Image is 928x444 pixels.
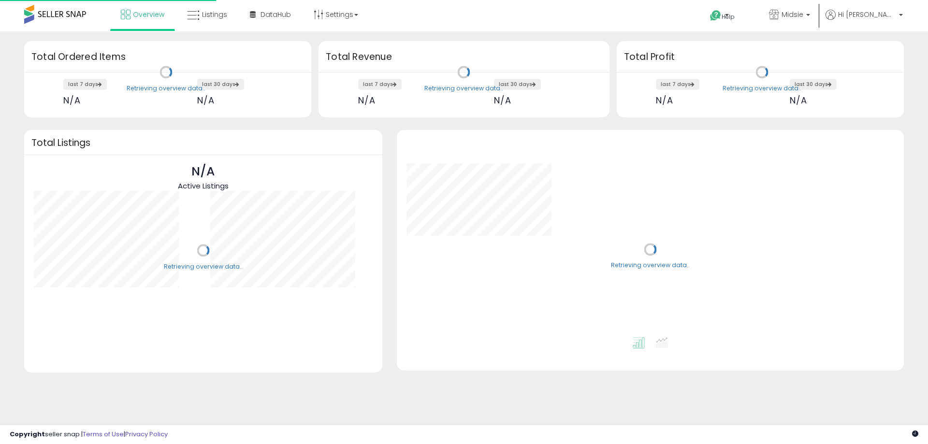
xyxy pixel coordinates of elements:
span: Listings [202,10,227,19]
div: Retrieving overview data.. [127,84,205,93]
span: Overview [133,10,164,19]
div: seller snap | | [10,430,168,439]
div: Retrieving overview data.. [424,84,503,93]
span: Midsie [782,10,803,19]
span: Hi [PERSON_NAME] [838,10,896,19]
a: Privacy Policy [125,430,168,439]
strong: Copyright [10,430,45,439]
div: Retrieving overview data.. [723,84,801,93]
span: Help [722,13,735,21]
a: Terms of Use [83,430,124,439]
i: Get Help [710,10,722,22]
a: Help [702,2,754,31]
a: Hi [PERSON_NAME] [826,10,903,31]
span: DataHub [261,10,291,19]
div: Retrieving overview data.. [611,261,690,270]
div: Retrieving overview data.. [164,262,243,271]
